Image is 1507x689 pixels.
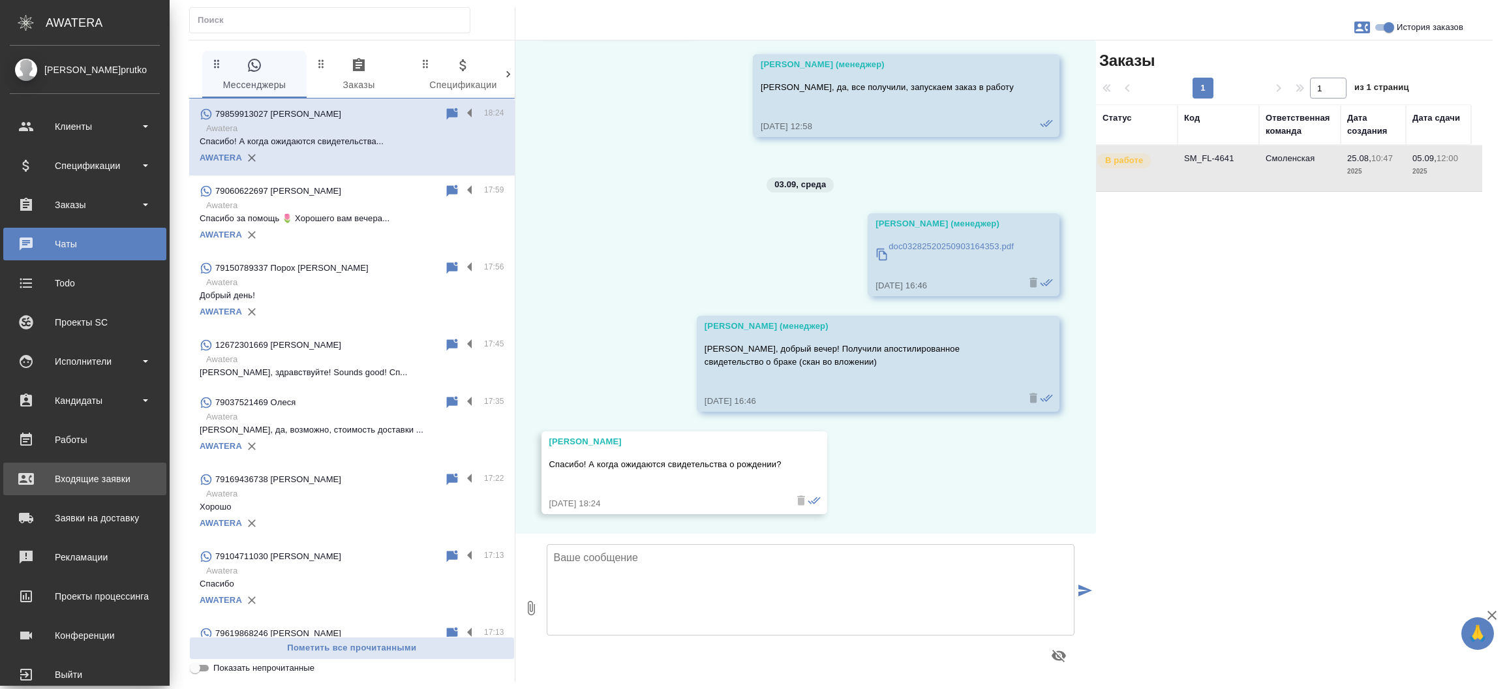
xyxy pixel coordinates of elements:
[1412,112,1460,125] div: Дата сдачи
[10,430,160,450] div: Работы
[444,260,460,276] div: Пометить непрочитанным
[1043,640,1074,671] button: Предпросмотр
[10,195,160,215] div: Заказы
[3,502,166,534] a: Заявки на доставку
[484,106,504,119] p: 18:24
[210,57,299,93] span: Мессенджеры
[314,57,403,93] span: Заказы
[1461,617,1494,650] button: 🙏
[200,366,504,379] p: [PERSON_NAME], здравствуйте! Sounds good! Сп...
[875,237,1014,273] a: doc03282520250903164353.pdf
[889,240,1014,253] p: doc03282520250903164353.pdf
[200,135,504,148] p: Спасибо! А когда ожидаются свидетельства...
[215,473,341,486] p: 79169436738 [PERSON_NAME]
[200,212,504,225] p: Спасибо за помощь 🌷 Хорошего вам вечера...
[189,541,515,618] div: 79104711030 [PERSON_NAME]17:13AwateraСпасибоAWATERA
[198,11,470,29] input: Поиск
[206,564,504,577] p: Awatera
[200,230,242,239] a: AWATERA
[1266,112,1334,138] div: Ответственная команда
[189,637,515,660] button: Пометить все прочитанными
[1347,112,1399,138] div: Дата создания
[10,352,160,371] div: Исполнители
[1347,12,1378,43] button: Заявки
[444,106,460,122] div: Пометить непрочитанным
[774,178,826,191] p: 03.09, среда
[484,549,504,562] p: 17:13
[10,63,160,77] div: [PERSON_NAME]prutko
[10,626,160,645] div: Конференции
[215,627,341,640] p: 79619868246 [PERSON_NAME]
[200,307,242,316] a: AWATERA
[1412,165,1465,178] p: 2025
[1347,153,1371,163] p: 25.08,
[761,58,1014,71] div: [PERSON_NAME] (менеджер)
[444,626,460,641] div: Пометить непрочитанным
[875,279,1014,292] div: [DATE] 16:46
[196,641,508,656] span: Пометить все прочитанными
[215,550,341,563] p: 79104711030 [PERSON_NAME]
[705,343,1014,369] p: [PERSON_NAME], добрый вечер! Получили апостилированное свидетельство о браке (скан во вложении)
[1347,165,1399,178] p: 2025
[3,228,166,260] a: Чаты
[875,217,1014,230] div: [PERSON_NAME] (менеджер)
[484,395,504,408] p: 17:35
[484,626,504,639] p: 17:13
[242,436,262,456] button: Удалить привязку
[549,458,782,471] p: Спасибо! А когда ожидаются свидетельства о рождении?
[215,339,341,352] p: 12672301669 [PERSON_NAME]
[189,387,515,464] div: 79037521469 Олеся17:35Awatera[PERSON_NAME], да, возможно, стоимость доставки ...AWATERA
[1184,112,1200,125] div: Код
[705,395,1014,408] div: [DATE] 16:46
[1096,152,1171,170] div: Выставляет ПМ после принятия заказа от КМа
[484,260,504,273] p: 17:56
[10,508,160,528] div: Заявки на доставку
[3,580,166,613] a: Проекты процессинга
[206,122,504,135] p: Awatera
[1437,153,1458,163] p: 12:00
[206,276,504,289] p: Awatera
[200,289,504,302] p: Добрый день!
[10,156,160,176] div: Спецификации
[10,469,160,489] div: Входящие заявки
[444,549,460,564] div: Пометить непрочитанным
[1397,21,1463,34] span: История заказов
[206,487,504,500] p: Awatera
[215,108,341,121] p: 79859913027 [PERSON_NAME]
[215,185,341,198] p: 79060622697 [PERSON_NAME]
[1096,50,1155,71] span: Заказы
[444,395,460,410] div: Пометить непрочитанным
[242,513,262,533] button: Удалить привязку
[189,176,515,253] div: 79060622697 [PERSON_NAME]17:59AwateraСпасибо за помощь 🌷 Хорошего вам вечера...AWATERA
[213,662,314,675] span: Показать непрочитанные
[3,267,166,299] a: Todo
[1467,620,1489,647] span: 🙏
[1105,154,1143,167] p: В работе
[10,665,160,684] div: Выйти
[705,320,1014,333] div: [PERSON_NAME] (менеджер)
[200,595,242,605] a: AWATERA
[10,547,160,567] div: Рекламации
[200,500,504,513] p: Хорошо
[189,464,515,541] div: 79169436738 [PERSON_NAME]17:22AwateraХорошоAWATERA
[242,302,262,322] button: Удалить привязку
[189,329,515,387] div: 12672301669 [PERSON_NAME]17:45Awatera[PERSON_NAME], здравствуйте! Sounds good! Сп...
[3,541,166,574] a: Рекламации
[3,463,166,495] a: Входящие заявки
[206,353,504,366] p: Awatera
[3,423,166,456] a: Работы
[1371,153,1393,163] p: 10:47
[419,57,508,93] span: Спецификации
[3,619,166,652] a: Конференции
[761,120,1014,133] div: [DATE] 12:58
[3,306,166,339] a: Проекты SC
[200,441,242,451] a: AWATERA
[206,199,504,212] p: Awatera
[444,472,460,487] div: Пометить непрочитанным
[10,587,160,606] div: Проекты процессинга
[189,618,515,675] div: 79619868246 [PERSON_NAME]17:13AwateraСпасибо
[444,183,460,199] div: Пометить непрочитанным
[189,99,515,176] div: 79859913027 [PERSON_NAME]18:24AwateraСпасибо! А когда ожидаются свидетельства...AWATERA
[10,391,160,410] div: Кандидаты
[215,262,369,275] p: 79150789337 Порох [PERSON_NAME]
